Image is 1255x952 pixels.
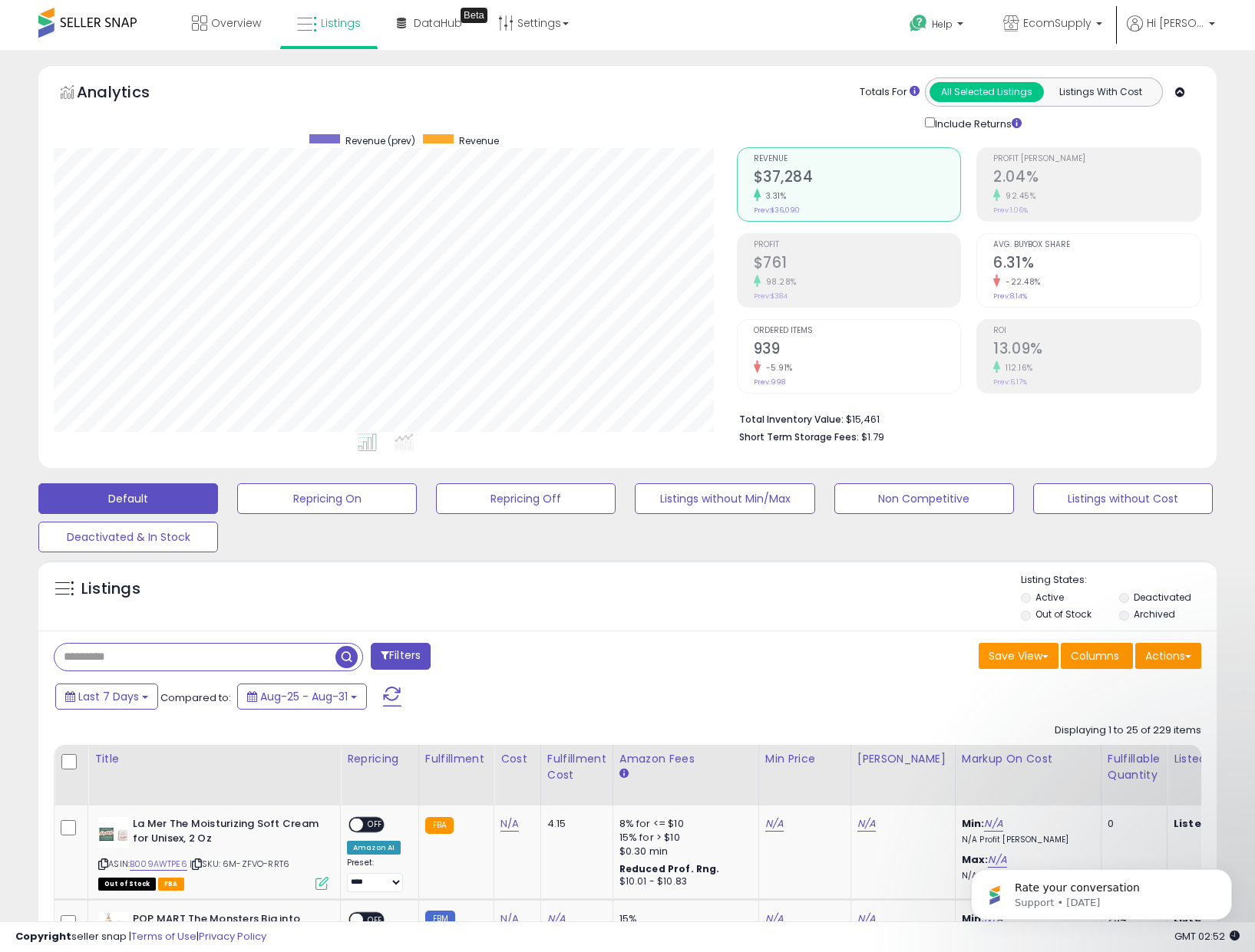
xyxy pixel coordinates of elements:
[436,483,616,514] button: Repricing Off
[993,292,1027,301] small: Prev: 8.14%
[761,190,787,202] small: 3.31%
[1108,751,1161,783] div: Fulfillable Quantity
[619,845,747,858] div: $0.30 min
[1035,608,1092,621] label: Out of Stock
[500,816,519,832] a: N/A
[932,18,953,31] span: Help
[211,15,261,31] span: Overview
[38,522,218,552] button: Deactivated & In Stock
[754,327,961,335] span: Ordered Items
[857,911,876,927] a: N/A
[993,377,1027,387] small: Prev: 6.17%
[94,751,334,767] div: Title
[371,643,431,670] button: Filters
[98,817,329,888] div: ASIN:
[619,817,747,831] div: 8% for <= $10
[1033,483,1213,514] button: Listings without Cost
[635,483,814,514] button: Listings without Min/Max
[993,155,1201,163] span: Profit [PERSON_NAME]
[1071,648,1119,664] span: Columns
[160,690,231,705] span: Compared to:
[500,751,534,767] div: Cost
[98,912,129,943] img: 41bq+0bswJL._SL40_.jpg
[1055,723,1201,738] div: Displaying 1 to 25 of 229 items
[547,911,566,927] a: N/A
[765,751,844,767] div: Min Price
[1000,276,1041,288] small: -22.48%
[754,377,785,387] small: Prev: 998
[761,276,797,288] small: 98.28%
[619,875,747,888] div: $10.01 - $10.83
[500,911,519,927] a: N/A
[363,913,388,926] span: OFF
[739,413,844,426] b: Total Inventory Value:
[1021,573,1217,588] p: Listing States:
[909,14,928,33] i: Get Help
[1035,591,1064,604] label: Active
[765,911,784,927] a: N/A
[1127,15,1215,50] a: Hi [PERSON_NAME]
[619,751,752,767] div: Amazon Fees
[857,751,949,767] div: [PERSON_NAME]
[131,929,197,944] a: Terms of Use
[993,254,1201,275] h2: 6.31%
[739,409,1190,427] li: $15,461
[414,15,462,31] span: DataHub
[1134,608,1175,621] label: Archived
[1135,643,1201,669] button: Actions
[1043,82,1158,102] button: Listings With Cost
[55,684,158,710] button: Last 7 Days
[260,689,348,704] span: Aug-25 - Aug-31
[930,82,1044,102] button: All Selected Listings
[619,862,720,875] b: Reduced Prof. Rng.
[425,817,454,834] small: FBA
[38,483,218,514] button: Default
[619,767,629,781] small: Amazon Fees.
[754,168,961,189] h2: $37,284
[347,751,412,767] div: Repricing
[98,878,156,891] span: All listings that are currently out of stock and unavailable for purchase on Amazon
[993,168,1201,189] h2: 2.04%
[993,340,1201,361] h2: 13.09%
[857,816,876,832] a: N/A
[754,155,961,163] span: Revenue
[754,206,800,215] small: Prev: $36,090
[754,340,961,361] h2: 939
[158,878,184,891] span: FBA
[461,8,487,23] div: Tooltip anchor
[98,817,129,848] img: 31s-1P1MOWL._SL40_.jpg
[962,816,985,831] b: Min:
[363,819,388,832] span: OFF
[425,751,487,767] div: Fulfillment
[321,15,361,31] span: Listings
[237,483,417,514] button: Repricing On
[1061,643,1133,669] button: Columns
[1174,816,1243,831] b: Listed Price:
[1000,362,1033,374] small: 112.16%
[619,831,747,845] div: 15% for > $10
[984,816,1002,832] a: N/A
[1023,15,1092,31] span: EcomSupply
[834,483,1014,514] button: Non Competitive
[237,684,367,710] button: Aug-25 - Aug-31
[15,930,266,944] div: seller snap | |
[765,816,784,832] a: N/A
[754,292,788,301] small: Prev: $384
[133,817,319,849] b: La Mer The Moisturizing Soft Cream for Unisex, 2 Oz
[897,2,979,50] a: Help
[199,929,266,944] a: Privacy Policy
[913,114,1040,132] div: Include Returns
[955,745,1101,805] th: The percentage added to the cost of goods (COGS) that forms the calculator for Min & Max prices.
[739,430,859,443] b: Short Term Storage Fees:
[861,430,884,444] span: $1.79
[761,362,793,374] small: -5.91%
[1134,591,1191,604] label: Deactivated
[1000,190,1035,202] small: 92.45%
[754,241,961,249] span: Profit
[547,817,601,831] div: 4.15
[15,929,71,944] strong: Copyright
